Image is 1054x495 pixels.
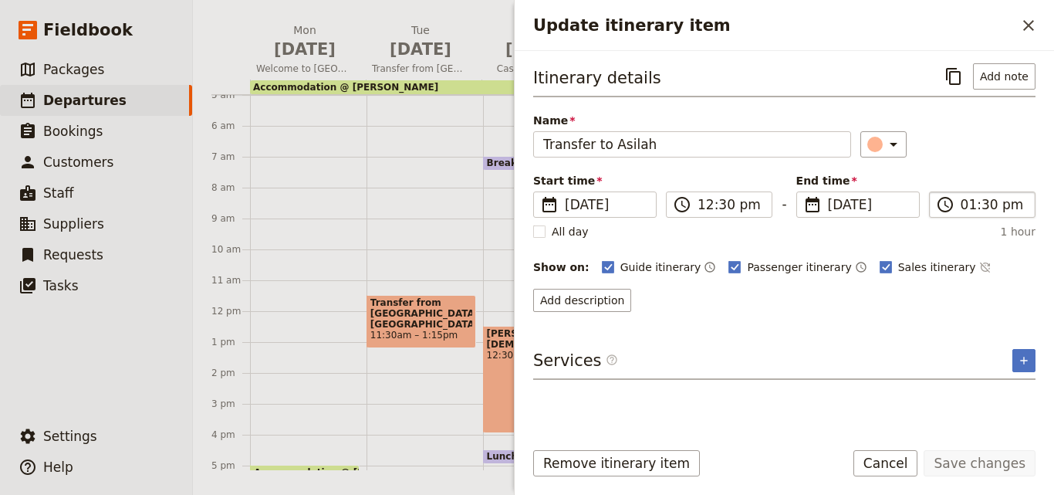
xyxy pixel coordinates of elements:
div: Breakfast @ [PERSON_NAME] [483,156,593,171]
span: 1 hour [1001,224,1035,239]
button: Time shown on passenger itinerary [855,258,867,276]
span: Requests [43,247,103,263]
span: ​ [606,354,618,372]
span: Bookings [43,124,103,139]
input: ​ [698,195,762,214]
span: Settings [43,429,97,444]
input: Name [533,131,851,158]
button: ​ [860,131,907,158]
span: Transfer from [GEOGRAPHIC_DATA], [GEOGRAPHIC_DATA] [366,63,475,75]
div: 8 am [211,181,250,194]
span: All day [552,224,589,239]
span: Accommodation @ [PERSON_NAME] [253,82,438,93]
div: 2 pm [211,367,250,379]
button: Add note [973,63,1035,90]
span: Guide itinerary [620,259,701,275]
span: 11:30am – 1:15pm [370,330,472,341]
h2: Tue [372,22,469,61]
div: Lunch @ [PERSON_NAME] [483,449,593,464]
span: [PERSON_NAME] [DEMOGRAPHIC_DATA] [487,328,589,350]
span: Fieldbook [43,19,133,42]
h2: Update itinerary item [533,14,1015,37]
div: Transfer from [GEOGRAPHIC_DATA], [GEOGRAPHIC_DATA].11:30am – 1:15pm [367,295,476,348]
div: Accommodation @ [PERSON_NAME] [250,80,704,94]
button: Time not shown on sales itinerary [979,258,992,276]
span: ​ [606,354,618,366]
button: Copy itinerary item [941,63,967,90]
span: Departures [43,93,127,108]
button: Cancel [853,450,918,476]
span: [DATE] [256,38,353,61]
button: Mon [DATE]Welcome to [GEOGRAPHIC_DATA] [250,22,366,80]
input: ​ [961,195,1025,214]
div: 7 am [211,151,250,163]
div: 10 am [211,243,250,256]
span: Welcome to [GEOGRAPHIC_DATA] [250,63,360,75]
button: Remove itinerary item [533,450,700,476]
span: Name [533,113,851,128]
span: Breakfast @ [PERSON_NAME] [487,158,646,168]
span: 12:30 – 4pm [487,350,589,361]
div: 4 pm [211,429,250,441]
span: Start time [533,173,657,188]
span: Help [43,459,73,475]
span: Sales itinerary [898,259,976,275]
div: [PERSON_NAME] [DEMOGRAPHIC_DATA]12:30 – 4pm [483,326,593,433]
span: ​ [673,195,691,214]
h2: Mon [256,22,353,61]
div: 3 pm [211,398,250,410]
div: 6 am [211,120,250,132]
span: [DATE] [372,38,469,61]
div: Show on: [533,259,589,275]
div: 5 pm [211,459,250,472]
h3: Services [533,349,618,372]
span: ​ [936,195,954,214]
span: [DATE] [828,195,910,214]
h3: Itinerary details [533,66,661,90]
span: Accommodation @ [PERSON_NAME] [254,467,446,477]
button: Save changes [924,450,1035,476]
span: Suppliers [43,216,104,232]
span: Customers [43,154,113,170]
button: Close drawer [1015,12,1042,39]
div: 1 pm [211,336,250,348]
span: Packages [43,62,104,77]
span: Lunch @ [PERSON_NAME] [487,451,627,462]
button: Tue [DATE]Transfer from [GEOGRAPHIC_DATA], [GEOGRAPHIC_DATA] [366,22,481,80]
button: Add service inclusion [1012,349,1035,372]
span: Transfer from [GEOGRAPHIC_DATA], [GEOGRAPHIC_DATA]. [370,297,472,330]
div: ​ [869,135,903,154]
span: ​ [540,195,559,214]
span: End time [796,173,920,188]
div: 11 am [211,274,250,286]
div: 12 pm [211,305,250,317]
div: 5 am [211,89,250,101]
span: - [782,195,786,218]
div: 9 am [211,212,250,225]
button: Add description [533,289,631,312]
div: Accommodation @ [PERSON_NAME] [250,465,360,480]
button: Time shown on guide itinerary [704,258,716,276]
span: [DATE] [565,195,647,214]
span: Staff [43,185,74,201]
span: Passenger itinerary [747,259,851,275]
span: ​ [803,195,822,214]
span: Tasks [43,278,79,293]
